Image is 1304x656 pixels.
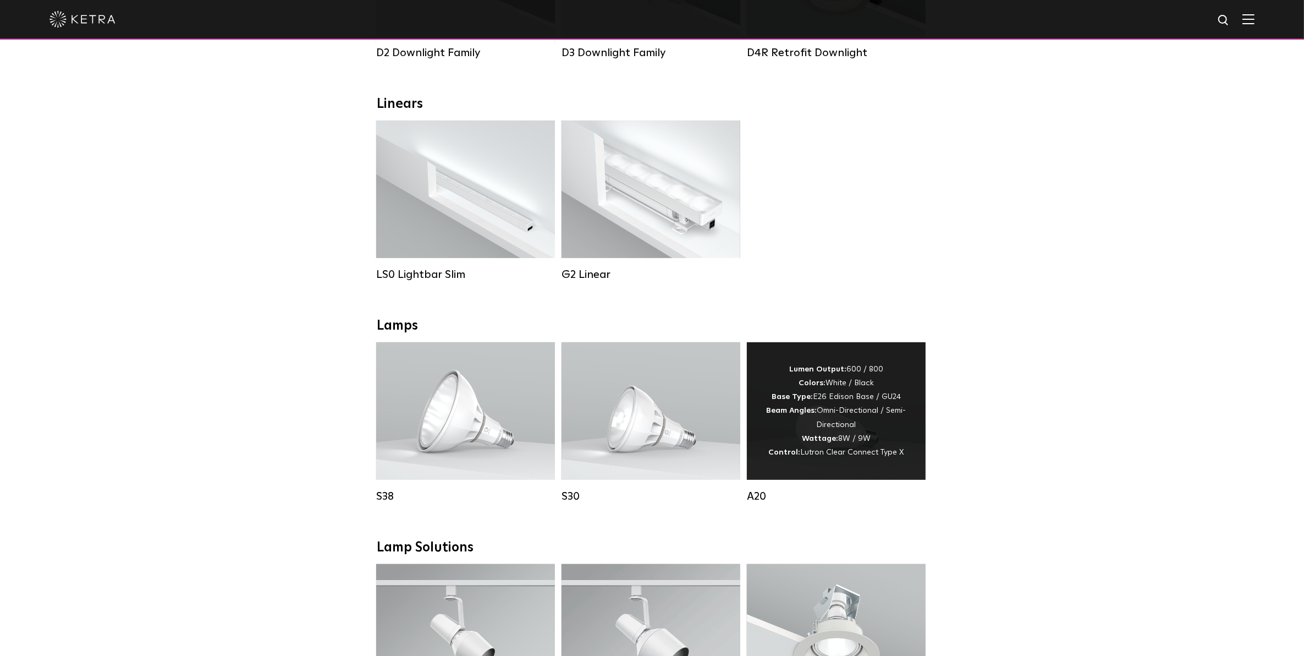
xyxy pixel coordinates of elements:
div: S30 [562,490,740,503]
div: LS0 Lightbar Slim [376,268,555,281]
strong: Colors: [799,379,826,387]
img: Hamburger%20Nav.svg [1242,14,1255,24]
span: Lutron Clear Connect Type X [800,449,904,456]
a: LS0 Lightbar Slim Lumen Output:200 / 350Colors:White / BlackControl:X96 Controller [376,121,555,281]
a: G2 Linear Lumen Output:400 / 700 / 1000Colors:WhiteBeam Angles:Flood / [GEOGRAPHIC_DATA] / Narrow... [562,121,740,281]
div: A20 [747,490,926,503]
strong: Wattage: [802,435,838,442]
strong: Control: [768,449,800,456]
div: 600 / 800 White / Black E26 Edison Base / GU24 Omni-Directional / Semi-Directional 8W / 9W [763,363,909,460]
div: D2 Downlight Family [376,46,555,59]
div: D4R Retrofit Downlight [747,46,926,59]
a: A20 Lumen Output:600 / 800Colors:White / BlackBase Type:E26 Edison Base / GU24Beam Angles:Omni-Di... [747,342,926,503]
strong: Lumen Output: [789,365,846,373]
div: Lamps [377,318,927,334]
div: G2 Linear [562,268,740,281]
strong: Base Type: [772,393,813,401]
div: D3 Downlight Family [562,46,740,59]
div: Linears [377,96,927,112]
a: S30 Lumen Output:1100Colors:White / BlackBase Type:E26 Edison Base / GU24Beam Angles:15° / 25° / ... [562,342,740,503]
strong: Beam Angles: [766,407,817,414]
a: S38 Lumen Output:1100Colors:White / BlackBase Type:E26 Edison Base / GU24Beam Angles:10° / 25° / ... [376,342,555,503]
div: Lamp Solutions [377,540,927,556]
div: S38 [376,490,555,503]
img: ketra-logo-2019-white [49,11,115,28]
img: search icon [1217,14,1231,28]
